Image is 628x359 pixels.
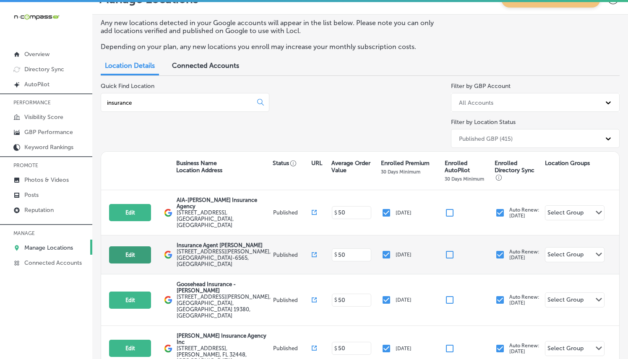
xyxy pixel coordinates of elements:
[24,207,54,214] p: Reputation
[164,344,172,353] img: logo
[164,209,172,217] img: logo
[311,160,322,167] p: URL
[177,248,271,267] label: [STREET_ADDRESS][PERSON_NAME] , [GEOGRAPHIC_DATA]-6565, [GEOGRAPHIC_DATA]
[459,99,493,106] div: All Accounts
[509,294,539,306] p: Auto Renew: [DATE]
[176,160,222,174] p: Business Name Location Address
[331,160,377,174] p: Average Order Value
[24,144,73,151] p: Keyword Rankings
[509,207,539,219] p: Auto Renew: [DATE]
[177,197,271,209] p: AIA-[PERSON_NAME] Insurance Agency
[334,346,337,351] p: $
[164,296,172,304] img: logo
[177,242,271,248] p: Insurance Agent [PERSON_NAME]
[109,340,151,357] button: Edit
[24,176,69,183] p: Photos & Videos
[451,119,516,126] label: Filter by Location Status
[509,343,539,354] p: Auto Renew: [DATE]
[101,19,438,35] p: Any new locations detected in your Google accounts will appear in the list below. Please note you...
[24,259,82,266] p: Connected Accounts
[101,83,154,90] label: Quick Find Location
[451,83,511,90] label: Filter by GBP Account
[445,160,491,174] p: Enrolled AutoPilot
[177,209,271,228] label: [STREET_ADDRESS] , [GEOGRAPHIC_DATA], [GEOGRAPHIC_DATA]
[24,244,73,251] p: Manage Locations
[273,297,312,303] p: Published
[24,81,50,88] p: AutoPilot
[396,252,412,258] p: [DATE]
[334,210,337,216] p: $
[445,176,484,182] p: 30 Days Minimum
[109,246,151,263] button: Edit
[13,13,60,21] img: 660ab0bf-5cc7-4cb8-ba1c-48b5ae0f18e60NCTV_CLogo_TV_Black_-500x88.png
[334,297,337,303] p: $
[109,292,151,309] button: Edit
[495,160,541,181] p: Enrolled Directory Sync
[334,252,337,258] p: $
[273,345,312,351] p: Published
[24,51,50,58] p: Overview
[24,191,39,199] p: Posts
[545,160,590,167] p: Location Groups
[24,129,73,136] p: GBP Performance
[106,99,250,106] input: All Locations
[164,251,172,259] img: logo
[273,252,312,258] p: Published
[105,62,155,70] span: Location Details
[177,281,271,294] p: Goosehead Insurance - [PERSON_NAME]
[547,251,584,261] div: Select Group
[273,160,311,167] p: Status
[396,297,412,303] p: [DATE]
[101,43,438,51] p: Depending on your plan, any new locations you enroll may increase your monthly subscription costs.
[24,114,63,121] p: Visibility Score
[172,62,239,70] span: Connected Accounts
[509,249,539,261] p: Auto Renew: [DATE]
[177,294,271,319] label: [STREET_ADDRESS][PERSON_NAME] , [GEOGRAPHIC_DATA], [GEOGRAPHIC_DATA] 19380, [GEOGRAPHIC_DATA]
[547,296,584,306] div: Select Group
[381,169,420,175] p: 30 Days Minimum
[109,204,151,221] button: Edit
[177,333,271,345] p: [PERSON_NAME] Insurance Agency Inc
[547,345,584,354] div: Select Group
[396,346,412,351] p: [DATE]
[273,209,312,216] p: Published
[459,135,513,142] div: Published GBP (415)
[396,210,412,216] p: [DATE]
[381,160,430,167] p: Enrolled Premium
[24,66,64,73] p: Directory Sync
[547,209,584,219] div: Select Group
